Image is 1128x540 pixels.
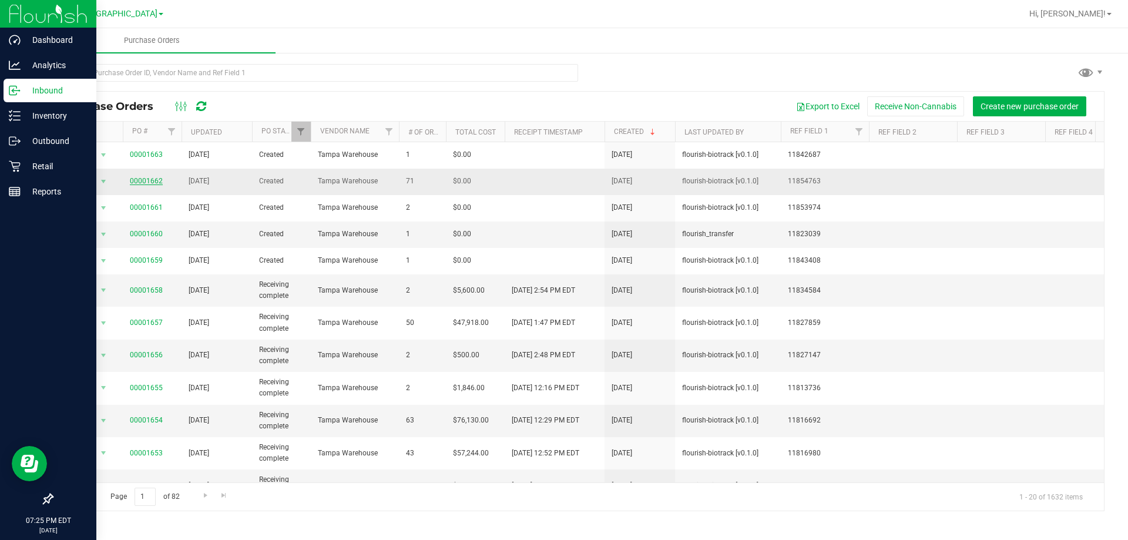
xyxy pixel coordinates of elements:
p: Retail [21,159,91,173]
span: $400.00 [453,480,479,491]
span: 43 [406,448,439,459]
p: Inventory [21,109,91,123]
span: Created [259,229,304,240]
span: Receiving complete [259,377,304,399]
span: Receiving complete [259,344,304,367]
span: [DATE] [612,149,632,160]
p: Dashboard [21,33,91,47]
a: 00001659 [130,256,163,264]
span: 11854763 [788,176,862,187]
a: 00001655 [130,384,163,392]
a: Filter [291,122,311,142]
span: flourish-biotrack [v0.1.0] [682,255,774,266]
span: Tampa Warehouse [318,176,392,187]
span: Created [259,149,304,160]
span: flourish_transfer [682,229,774,240]
a: 00001661 [130,203,163,212]
span: [DATE] 2:54 PM EDT [512,285,575,296]
span: select [96,478,111,494]
iframe: Resource center [12,446,47,481]
span: flourish-biotrack [v0.1.0] [682,176,774,187]
a: 00001653 [130,449,163,457]
button: Receive Non-Cannabis [867,96,964,116]
span: [DATE] [189,255,209,266]
span: [DATE] [612,383,632,394]
span: 11816692 [788,415,862,426]
span: Purchase Orders [108,35,196,46]
span: 11853974 [788,202,862,213]
span: Receiving complete [259,410,304,432]
span: select [96,412,111,429]
span: [DATE] [189,202,209,213]
span: Tampa Warehouse [318,149,392,160]
span: 1 [406,149,439,160]
span: 63 [406,415,439,426]
span: 71 [406,176,439,187]
span: 11827147 [788,350,862,361]
input: Search Purchase Order ID, Vendor Name and Ref Field 1 [52,64,578,82]
span: $1,846.00 [453,383,485,394]
a: 00001656 [130,351,163,359]
a: Ref Field 3 [966,128,1005,136]
span: Tampa Warehouse [318,229,392,240]
span: select [96,347,111,364]
span: $47,918.00 [453,317,489,328]
span: Tampa Warehouse [318,285,392,296]
a: Filter [162,122,182,142]
a: Total Cost [455,128,496,136]
span: [DATE] [189,317,209,328]
inline-svg: Analytics [9,59,21,71]
span: [DATE] [612,229,632,240]
a: 00001660 [130,230,163,238]
span: [DATE] [189,383,209,394]
span: Tampa Warehouse [318,448,392,459]
span: select [96,147,111,163]
a: Last Updated By [684,128,744,136]
span: Tampa Warehouse [318,202,392,213]
span: flourish-biotrack [v0.1.0] [682,350,774,361]
span: flourish-biotrack [v0.1.0] [682,202,774,213]
span: flourish-biotrack [v0.1.0] [682,480,774,491]
a: 00001657 [130,318,163,327]
span: flourish-biotrack [v0.1.0] [682,415,774,426]
span: 2 [406,202,439,213]
span: Created [259,176,304,187]
a: Receipt Timestamp [514,128,583,136]
span: flourish-biotrack [v0.1.0] [682,317,774,328]
span: 11816980 [788,448,862,459]
inline-svg: Retail [9,160,21,172]
span: select [96,173,111,190]
span: $5,600.00 [453,285,485,296]
a: Ref Field 2 [878,128,916,136]
button: Create new purchase order [973,96,1086,116]
a: 00001652 [130,481,163,489]
span: [DATE] [189,176,209,187]
p: Inbound [21,83,91,98]
span: Purchase Orders [61,100,165,113]
span: 2 [406,285,439,296]
span: 11823039 [788,229,862,240]
span: [DATE] [189,448,209,459]
a: 00001658 [130,286,163,294]
span: [DATE] 12:33 PM EDT [512,480,579,491]
span: select [96,315,111,331]
span: flourish-biotrack [v0.1.0] [682,383,774,394]
span: select [96,380,111,396]
span: [DATE] 12:29 PM EDT [512,415,579,426]
span: [DATE] [612,176,632,187]
span: 11827859 [788,317,862,328]
a: 00001654 [130,416,163,424]
span: select [96,282,111,298]
span: [DATE] [189,350,209,361]
span: flourish-biotrack [v0.1.0] [682,149,774,160]
span: 11816605 [788,480,862,491]
span: $0.00 [453,176,471,187]
span: [DATE] [189,229,209,240]
span: Tampa Warehouse [318,317,392,328]
span: [DATE] 2:48 PM EDT [512,350,575,361]
p: Analytics [21,58,91,72]
a: Purchase Orders [28,28,276,53]
span: $76,130.00 [453,415,489,426]
a: Vendor Name [320,127,370,135]
span: Created [259,255,304,266]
